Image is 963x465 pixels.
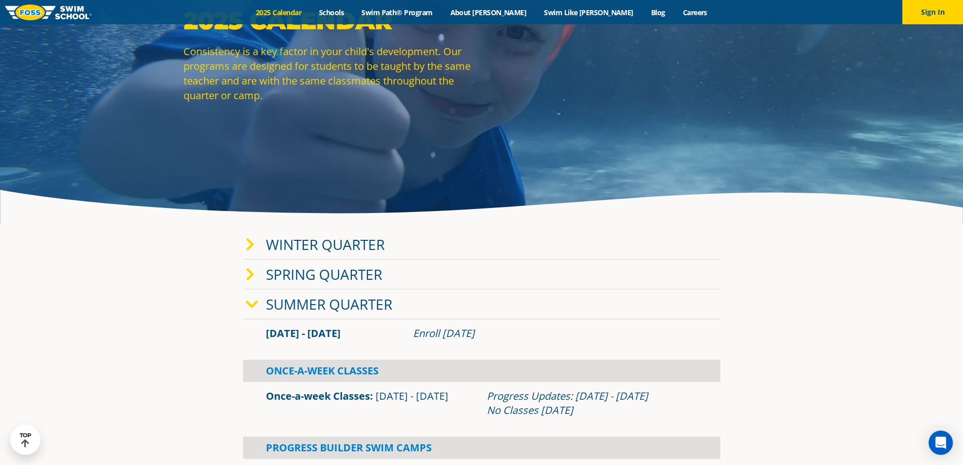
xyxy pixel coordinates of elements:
div: Progress Builder Swim Camps [243,437,720,459]
a: Once-a-week Classes [266,389,370,403]
img: FOSS Swim School Logo [5,5,91,20]
div: Open Intercom Messenger [929,431,953,455]
span: [DATE] - [DATE] [376,389,448,403]
strong: 2025 Calendar [184,6,392,35]
p: Consistency is a key factor in your child's development. Our programs are designed for students t... [184,44,477,103]
div: Enroll [DATE] [413,326,698,341]
span: [DATE] - [DATE] [266,326,341,340]
a: Swim Like [PERSON_NAME] [535,8,643,17]
a: Swim Path® Program [353,8,441,17]
a: Summer Quarter [266,294,392,314]
a: Blog [642,8,674,17]
a: Winter Quarter [266,235,385,254]
div: TOP [20,432,31,448]
div: Progress Updates: [DATE] - [DATE] No Classes [DATE] [487,389,698,417]
a: 2025 Calendar [247,8,310,17]
a: About [PERSON_NAME] [441,8,535,17]
a: Schools [310,8,353,17]
div: Once-A-Week Classes [243,360,720,382]
a: Spring Quarter [266,265,382,284]
a: Careers [674,8,716,17]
